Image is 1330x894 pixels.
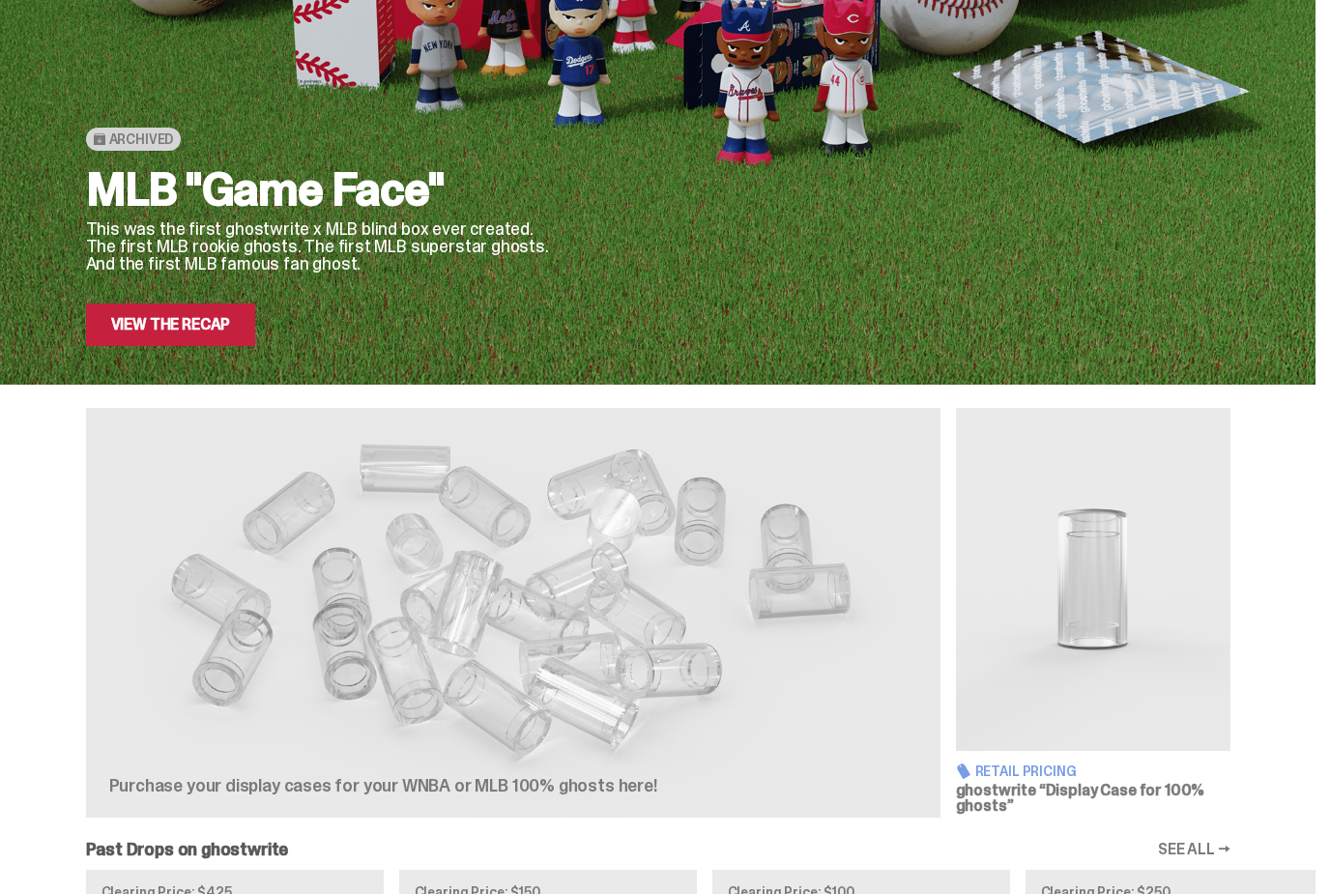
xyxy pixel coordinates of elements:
span: Retail Pricing [975,764,1077,778]
span: Archived [109,131,174,147]
p: This was the first ghostwrite x MLB blind box ever created. The first MLB rookie ghosts. The firs... [86,220,550,273]
p: Purchase your display cases for your WNBA or MLB 100% ghosts here! [109,777,728,794]
h2: MLB "Game Face" [86,166,550,213]
a: Display Case for 100% ghosts Retail Pricing [956,408,1230,818]
h2: Past Drops on ghostwrite [86,841,289,858]
h3: ghostwrite “Display Case for 100% ghosts” [956,783,1230,814]
a: SEE ALL → [1158,842,1230,857]
a: View the Recap [86,303,256,346]
img: Display Case for 100% ghosts [956,408,1230,751]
